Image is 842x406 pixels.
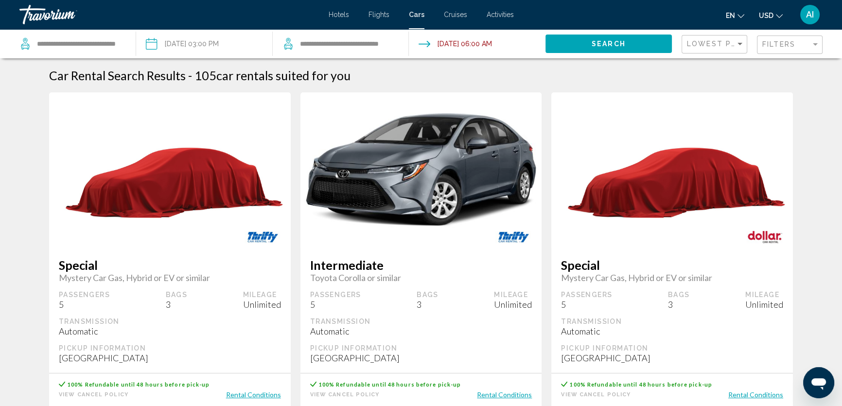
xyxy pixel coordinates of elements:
[726,8,744,22] button: Change language
[166,299,188,310] div: 3
[687,40,750,48] span: Lowest Price
[668,290,690,299] div: Bags
[592,40,626,48] span: Search
[59,353,281,363] div: [GEOGRAPHIC_DATA]
[745,299,783,310] div: Unlimited
[797,4,823,25] button: User Menu
[59,326,281,336] div: Automatic
[803,367,834,398] iframe: Button to launch messaging window
[216,68,351,83] span: car rentals suited for you
[561,326,783,336] div: Automatic
[728,390,783,399] button: Rental Conditions
[551,102,793,238] img: primary.png
[737,109,758,120] span: Save
[409,11,424,18] a: Cars
[49,68,186,83] h1: Car Rental Search Results
[545,35,672,53] button: Search
[310,326,532,336] div: Automatic
[745,290,783,299] div: Mileage
[310,258,532,272] span: Intermediate
[59,344,281,353] div: Pickup Information
[561,258,783,272] span: Special
[234,109,256,120] span: Save
[759,12,773,19] span: USD
[726,12,735,19] span: en
[561,317,783,326] div: Transmission
[59,317,281,326] div: Transmission
[417,299,439,310] div: 3
[487,11,514,18] a: Activities
[477,390,532,399] button: Rental Conditions
[570,381,712,388] span: 100% Refundable until 48 hours before pick-up
[757,35,823,55] button: Filter
[494,299,532,310] div: Unlimited
[310,299,361,310] div: 5
[59,258,281,272] span: Special
[310,390,380,399] button: View Cancel Policy
[310,344,532,353] div: Pickup Information
[687,40,744,49] mat-select: Sort by
[762,40,795,48] span: Filters
[166,290,188,299] div: Bags
[59,299,110,310] div: 5
[300,95,542,246] img: primary.png
[310,317,532,326] div: Transmission
[310,353,532,363] div: [GEOGRAPHIC_DATA]
[417,290,439,299] div: Bags
[561,272,783,283] span: Mystery Car Gas, Hybrid or EV or similar
[485,109,507,120] span: Save
[68,381,210,388] span: 100% Refundable until 48 hours before pick-up
[243,299,281,310] div: Unlimited
[486,226,542,248] img: THRIFTY
[561,353,783,363] div: [GEOGRAPHIC_DATA]
[310,290,361,299] div: Passengers
[494,290,532,299] div: Mileage
[561,344,783,353] div: Pickup Information
[561,290,612,299] div: Passengers
[59,390,128,399] button: View Cancel Policy
[759,8,783,22] button: Change currency
[243,290,281,299] div: Mileage
[319,381,461,388] span: 100% Refundable until 48 hours before pick-up
[368,11,389,18] a: Flights
[668,299,690,310] div: 3
[561,299,612,310] div: 5
[49,102,291,238] img: primary.png
[59,272,281,283] span: Mystery Car Gas, Hybrid or EV or similar
[59,290,110,299] div: Passengers
[235,226,291,248] img: THRIFTY
[806,10,814,19] span: AI
[419,29,492,58] button: Drop-off date: Sep 07, 2025 06:00 AM
[561,390,631,399] button: View Cancel Policy
[444,11,467,18] a: Cruises
[310,272,532,283] span: Toyota Corolla or similar
[329,11,349,18] a: Hotels
[737,226,793,248] img: DOLLAR
[188,68,192,83] span: -
[226,390,281,399] button: Rental Conditions
[146,29,219,58] button: Pickup date: Sep 03, 2025 03:00 PM
[194,68,351,83] h2: 105
[19,5,319,24] a: Travorium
